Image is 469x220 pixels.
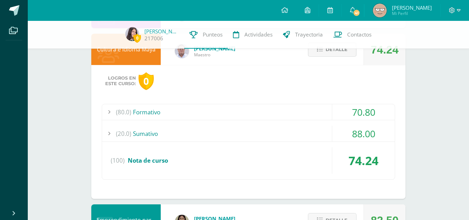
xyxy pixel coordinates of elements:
[203,31,223,38] span: Punteos
[371,34,399,65] div: 74.24
[347,31,371,38] span: Contactos
[194,52,235,58] span: Maestro
[175,44,189,58] img: 5778bd7e28cf89dedf9ffa8080fc1cd8.png
[116,104,131,120] span: (80.0)
[328,21,377,49] a: Contactos
[144,35,163,42] a: 217006
[392,4,432,11] span: [PERSON_NAME]
[139,72,154,90] div: 0
[244,31,273,38] span: Actividades
[373,3,387,17] img: 5ec471dfff4524e1748c7413bc86834f.png
[295,31,323,38] span: Trayectoria
[332,104,395,120] div: 70.80
[228,21,278,49] a: Actividades
[133,34,141,42] span: 0
[116,126,131,141] span: (20.0)
[111,147,125,174] span: (100)
[128,156,168,164] span: Nota de curso
[91,34,161,65] div: Cultura e Idioma Maya
[308,42,357,57] button: Detalle
[102,126,395,141] div: Sumativo
[144,28,179,35] a: [PERSON_NAME]
[392,10,432,16] span: Mi Perfil
[102,104,395,120] div: Formativo
[184,21,228,49] a: Punteos
[105,75,136,87] span: Logros en este curso:
[326,43,347,56] span: Detalle
[332,126,395,141] div: 88.00
[278,21,328,49] a: Trayectoria
[353,9,360,17] span: 41
[125,27,139,41] img: fb96c3e8dacd74e444552b61ab436b90.png
[332,147,395,174] div: 74.24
